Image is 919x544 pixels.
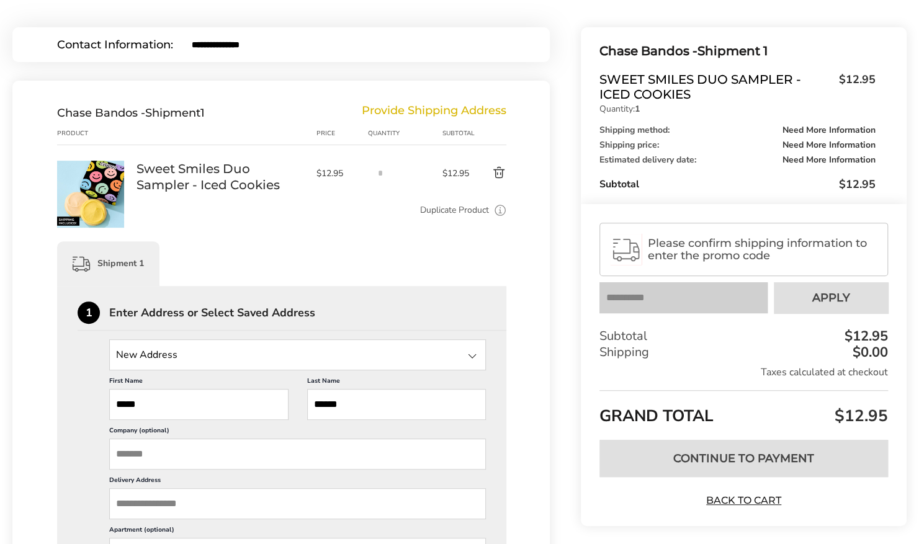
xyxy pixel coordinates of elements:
[599,72,833,102] span: Sweet Smiles Duo Sampler - Iced Cookies
[57,160,124,172] a: Sweet Smiles Duo Sampler - Iced Cookies
[109,439,486,470] input: Company
[192,39,505,50] input: E-mail
[109,307,506,318] div: Enter Address or Select Saved Address
[839,177,876,192] span: $12.95
[782,126,876,135] span: Need More Information
[57,241,159,286] div: Shipment 1
[57,161,124,228] img: Sweet Smiles Duo Sampler - Iced Cookies
[599,177,876,192] div: Subtotal
[316,167,362,179] span: $12.95
[635,103,640,115] strong: 1
[599,141,876,149] div: Shipping price:
[701,494,787,507] a: Back to Cart
[109,488,486,519] input: Delivery Address
[774,282,888,313] button: Apply
[782,156,876,164] span: Need More Information
[599,105,876,114] p: Quantity:
[307,389,486,420] input: Last Name
[57,39,192,50] div: Contact Information:
[362,106,506,120] div: Provide Shipping Address
[368,128,442,138] div: Quantity
[599,72,876,102] a: Sweet Smiles Duo Sampler - Iced Cookies$12.95
[109,377,289,389] label: First Name
[850,346,888,359] div: $0.00
[599,390,888,430] div: GRAND TOTAL
[442,167,472,179] span: $12.95
[472,166,506,181] button: Delete product
[782,141,876,149] span: Need More Information
[109,525,486,538] label: Apartment (optional)
[599,156,876,164] div: Estimated delivery date:
[599,365,888,379] div: Taxes calculated at checkout
[57,106,205,120] div: Shipment
[599,126,876,135] div: Shipping method:
[833,72,876,99] span: $12.95
[78,301,100,324] div: 1
[200,106,205,120] span: 1
[109,426,486,439] label: Company (optional)
[109,389,289,420] input: First Name
[442,128,472,138] div: Subtotal
[812,292,850,303] span: Apply
[109,476,486,488] label: Delivery Address
[648,237,877,262] span: Please confirm shipping information to enter the promo code
[599,41,876,61] div: Shipment 1
[599,328,888,344] div: Subtotal
[57,106,145,120] span: Chase Bandos -
[57,128,137,138] div: Product
[316,128,368,138] div: Price
[832,405,888,427] span: $12.95
[109,339,486,370] input: State
[599,440,888,477] button: Continue to Payment
[420,203,489,217] a: Duplicate Product
[599,344,888,360] div: Shipping
[841,329,888,343] div: $12.95
[368,161,393,185] input: Quantity input
[307,377,486,389] label: Last Name
[599,43,697,58] span: Chase Bandos -
[137,161,303,193] a: Sweet Smiles Duo Sampler - Iced Cookies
